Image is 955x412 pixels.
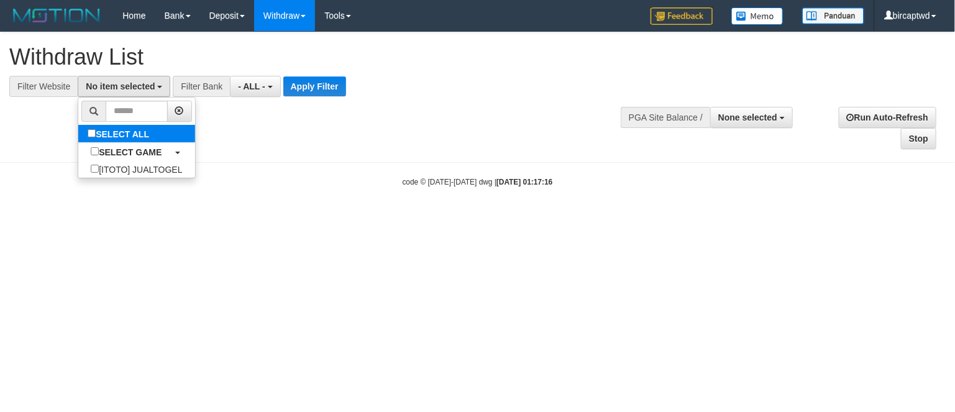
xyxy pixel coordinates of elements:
[238,81,265,91] span: - ALL -
[78,76,170,97] button: No item selected
[91,147,99,155] input: SELECT GAME
[88,129,96,137] input: SELECT ALL
[403,178,553,186] small: code © [DATE]-[DATE] dwg |
[802,7,864,24] img: panduan.png
[78,160,194,178] label: [ITOTO] JUALTOGEL
[9,6,104,25] img: MOTION_logo.png
[718,112,777,122] span: None selected
[99,147,162,157] b: SELECT GAME
[86,81,155,91] span: No item selected
[9,45,624,70] h1: Withdraw List
[621,107,710,128] div: PGA Site Balance /
[91,165,99,173] input: [ITOTO] JUALTOGEL
[9,76,78,97] div: Filter Website
[901,128,936,149] a: Stop
[78,143,194,160] a: SELECT GAME
[839,107,936,128] a: Run Auto-Refresh
[283,76,346,96] button: Apply Filter
[173,76,230,97] div: Filter Bank
[78,125,162,142] label: SELECT ALL
[496,178,552,186] strong: [DATE] 01:17:16
[651,7,713,25] img: Feedback.jpg
[230,76,280,97] button: - ALL -
[710,107,793,128] button: None selected
[731,7,784,25] img: Button%20Memo.svg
